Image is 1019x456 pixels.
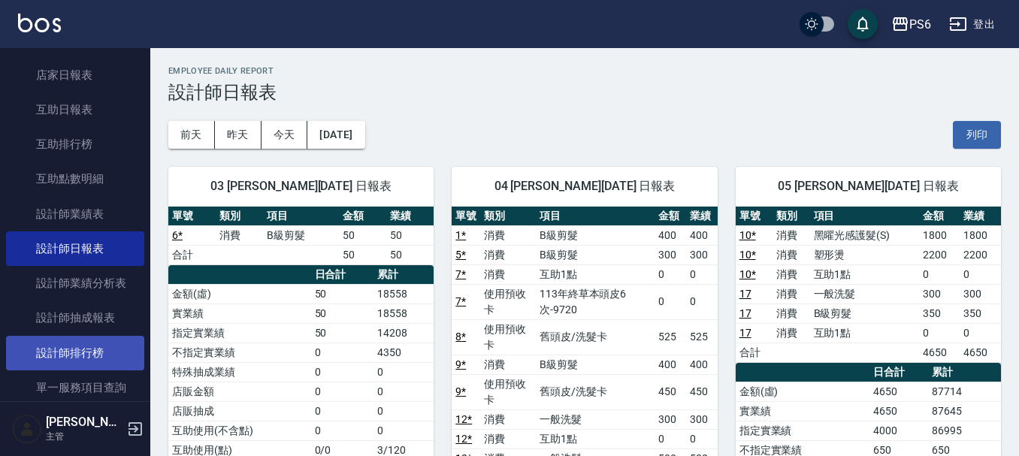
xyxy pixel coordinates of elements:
td: 金額(虛) [168,284,311,303]
td: 50 [339,225,386,245]
td: 87714 [928,382,1001,401]
td: 消費 [480,355,536,374]
th: 項目 [810,207,919,226]
td: 300 [960,284,1001,303]
td: 舊頭皮/洗髮卡 [536,319,655,355]
a: 互助點數明細 [6,162,144,196]
td: 0 [311,362,374,382]
td: 消費 [773,303,809,323]
td: 0 [655,429,686,448]
button: 前天 [168,121,215,149]
td: B級剪髮 [810,303,919,323]
th: 金額 [339,207,386,226]
td: 0 [373,382,434,401]
th: 項目 [263,207,339,226]
td: 4650 [869,401,929,421]
td: 113年終草本頭皮6次-9720 [536,284,655,319]
th: 累計 [928,363,1001,382]
td: 0 [373,421,434,440]
td: 一般洗髮 [536,409,655,429]
td: 525 [655,319,686,355]
td: 400 [655,225,686,245]
th: 日合計 [869,363,929,382]
td: 合計 [736,343,773,362]
img: Logo [18,14,61,32]
td: 0 [960,323,1001,343]
a: 店家日報表 [6,58,144,92]
th: 業績 [386,207,434,226]
td: 0 [311,382,374,401]
td: 指定實業績 [736,421,869,440]
h3: 設計師日報表 [168,82,1001,103]
td: 450 [686,374,718,409]
td: B級剪髮 [263,225,339,245]
th: 日合計 [311,265,374,285]
td: B級剪髮 [536,225,655,245]
a: 17 [739,288,751,300]
td: 86995 [928,421,1001,440]
td: 0 [311,421,374,440]
td: 0 [311,343,374,362]
button: save [848,9,878,39]
td: 50 [339,245,386,264]
a: 互助排行榜 [6,127,144,162]
td: 0 [919,323,960,343]
td: 指定實業績 [168,323,311,343]
td: 互助1點 [810,323,919,343]
td: 4650 [869,382,929,401]
td: 18558 [373,303,434,323]
td: 50 [386,225,434,245]
td: 互助1點 [536,429,655,448]
td: 300 [655,245,686,264]
td: 2200 [919,245,960,264]
th: 業績 [686,207,718,226]
td: 消費 [480,264,536,284]
td: 4000 [869,421,929,440]
button: 登出 [943,11,1001,38]
td: 不指定實業績 [168,343,311,362]
td: 400 [686,225,718,245]
td: 黑曜光感護髮(S) [810,225,919,245]
td: 0 [919,264,960,284]
td: 50 [311,284,374,303]
a: 17 [739,307,751,319]
td: 金額(虛) [736,382,869,401]
td: 87645 [928,401,1001,421]
td: B級剪髮 [536,245,655,264]
td: 0 [686,429,718,448]
td: 消費 [773,323,809,343]
th: 金額 [655,207,686,226]
td: 消費 [773,264,809,284]
td: 300 [919,284,960,303]
td: 特殊抽成業績 [168,362,311,382]
img: Person [12,414,42,444]
th: 單號 [452,207,480,226]
td: 0 [655,264,686,284]
td: 合計 [168,245,216,264]
td: 300 [686,245,718,264]
td: 0 [373,362,434,382]
td: 400 [686,355,718,374]
td: 300 [655,409,686,429]
td: 50 [386,245,434,264]
a: 設計師業績分析表 [6,266,144,300]
td: 0 [373,401,434,421]
button: 列印 [953,121,1001,149]
td: 4650 [919,343,960,362]
table: a dense table [168,207,434,265]
td: 使用預收卡 [480,284,536,319]
span: 03 [PERSON_NAME][DATE] 日報表 [186,179,416,194]
td: 實業績 [168,303,311,323]
td: 消費 [480,429,536,448]
div: PS6 [909,15,931,34]
td: 使用預收卡 [480,374,536,409]
td: 450 [655,374,686,409]
td: 互助1點 [810,264,919,284]
td: 400 [655,355,686,374]
td: 4650 [960,343,1001,362]
td: 消費 [480,225,536,245]
td: 店販抽成 [168,401,311,421]
th: 類別 [773,207,809,226]
td: 1800 [960,225,1001,245]
td: 350 [919,303,960,323]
